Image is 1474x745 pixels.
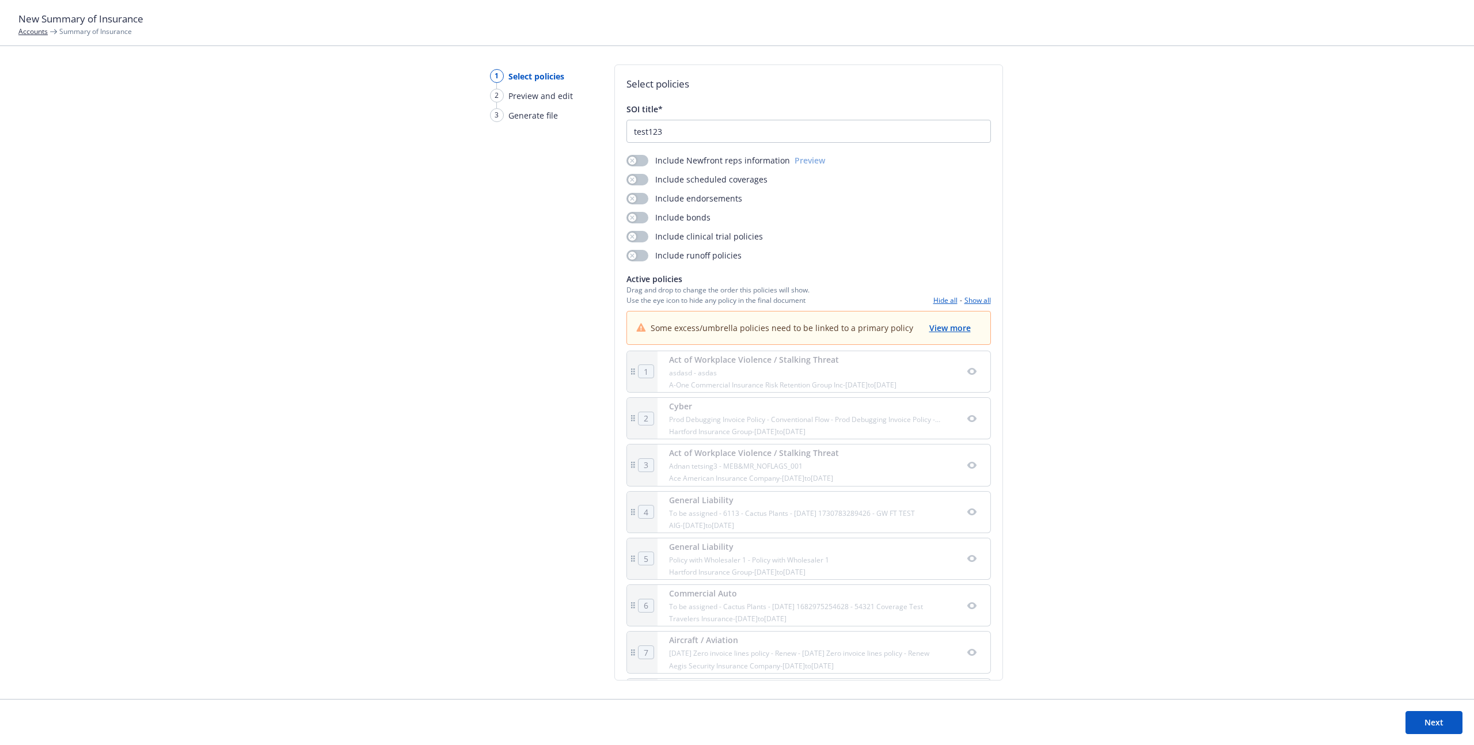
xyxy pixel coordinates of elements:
[626,154,790,166] div: Include Newfront reps information
[626,211,711,223] div: Include bonds
[669,520,915,530] div: AIG - [DATE] to [DATE]
[929,322,971,333] span: View more
[669,380,896,390] div: A-One Commercial Insurance Risk Retention Group Inc - [DATE] to [DATE]
[627,120,990,142] input: Enter a title
[964,295,991,305] button: Show all
[490,89,504,102] div: 2
[933,295,958,305] button: Hide all
[669,614,923,624] div: Travelers Insurance - [DATE] to [DATE]
[669,368,896,378] div: asdasd - asdas
[1405,711,1462,734] button: Next
[626,584,991,626] div: Commercial AutoTo be assigned - Cactus Plants - [DATE] 1682975254628 - 54321 Coverage TestTravele...
[626,538,991,580] div: General LiabilityPolicy with Wholesaler 1 - Policy with Wholesaler 1Hartford Insurance Group-[DAT...
[626,285,810,305] span: Drag and drop to change the order this policies will show. Use the eye icon to hide any policy in...
[669,661,929,671] div: Aegis Security Insurance Company - [DATE] to [DATE]
[795,154,825,166] button: Preview
[626,230,763,242] div: Include clinical trial policies
[669,567,829,577] div: Hartford Insurance Group - [DATE] to [DATE]
[626,444,991,486] div: Act of Workplace Violence / Stalking ThreatAdnan tetsing3 - MEB&MR_NOFLAGS_001Ace American Insura...
[651,322,913,334] span: Some excess/umbrella policies need to be linked to a primary policy
[626,397,991,439] div: CyberProd Debugging Invoice Policy - Conventional Flow - Prod Debugging Invoice Policy - Conventi...
[626,678,991,720] div: Commercial AutoHistorical Policy Test GW TESTING - GW TESTINGAIG-[DATE]to[DATE]
[626,491,991,533] div: General LiabilityTo be assigned - 6113 - Cactus Plants - [DATE] 1730783289426 - GW FT TESTAIG-[DA...
[933,295,991,305] div: -
[669,400,965,412] div: Cyber
[626,192,742,204] div: Include endorsements
[626,249,742,261] div: Include runoff policies
[626,104,663,115] span: SOI title*
[626,351,991,393] div: Act of Workplace Violence / Stalking Threatasdasd - asdasA-One Commercial Insurance Risk Retentio...
[669,415,965,424] div: Prod Debugging Invoice Policy - Conventional Flow - Prod Debugging Invoice Policy - Conventional ...
[669,508,915,518] div: To be assigned - 6113 - Cactus Plants - [DATE] 1730783289426 - GW FT TEST
[669,447,839,459] div: Act of Workplace Violence / Stalking Threat
[669,587,923,599] div: Commercial Auto
[18,12,1456,26] h1: New Summary of Insurance
[508,90,573,102] span: Preview and edit
[18,26,48,36] a: Accounts
[669,354,896,366] div: Act of Workplace Violence / Stalking Threat
[669,473,839,483] div: Ace American Insurance Company - [DATE] to [DATE]
[669,555,829,565] div: Policy with Wholesaler 1 - Policy with Wholesaler 1
[490,69,504,83] div: 1
[669,634,929,646] div: Aircraft / Aviation
[508,109,558,121] span: Generate file
[928,321,972,335] button: View more
[626,173,768,185] div: Include scheduled coverages
[626,77,991,92] h2: Select policies
[626,273,810,285] span: Active policies
[669,541,829,553] div: General Liability
[669,461,839,471] div: Adnan tetsing3 - MEB&MR_NOFLAGS_001
[669,494,915,506] div: General Liability
[59,26,132,36] span: Summary of Insurance
[669,602,923,611] div: To be assigned - Cactus Plants - [DATE] 1682975254628 - 54321 Coverage Test
[669,427,965,436] div: Hartford Insurance Group - [DATE] to [DATE]
[669,648,929,658] div: [DATE] Zero invoice lines policy - Renew - [DATE] Zero invoice lines policy - Renew
[626,631,991,673] div: Aircraft / Aviation[DATE] Zero invoice lines policy - Renew - [DATE] Zero invoice lines policy - ...
[508,70,564,82] span: Select policies
[490,108,504,122] div: 3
